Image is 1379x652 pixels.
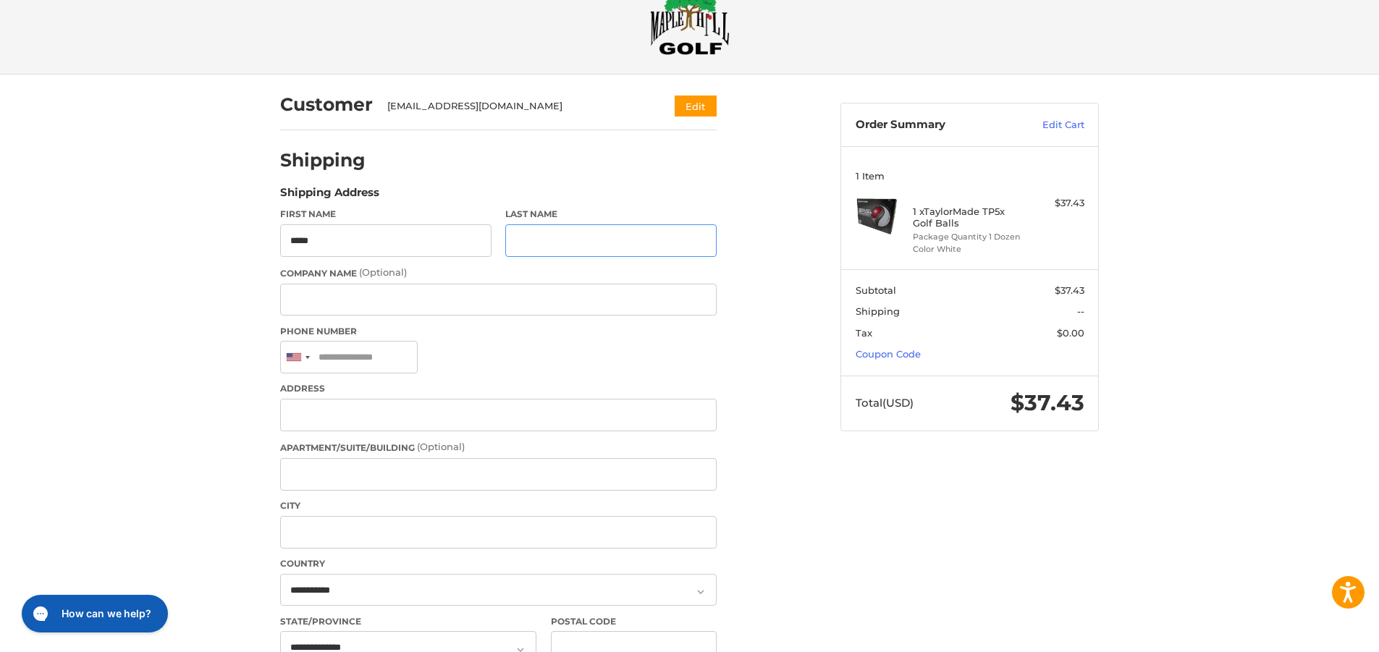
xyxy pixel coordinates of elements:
h3: 1 Item [856,170,1084,182]
span: $37.43 [1055,284,1084,296]
label: Last Name [505,208,717,221]
div: United States: +1 [281,342,314,373]
li: Color White [913,243,1024,255]
label: Postal Code [551,615,717,628]
span: $37.43 [1011,389,1084,416]
label: Address [280,382,717,395]
label: Phone Number [280,325,717,338]
label: Company Name [280,266,717,280]
button: Edit [675,96,717,117]
label: First Name [280,208,492,221]
h2: Customer [280,93,373,116]
label: Apartment/Suite/Building [280,440,717,454]
a: Edit Cart [1011,118,1084,132]
h3: Order Summary [856,118,1011,132]
div: [EMAIL_ADDRESS][DOMAIN_NAME] [387,99,647,114]
small: (Optional) [417,441,465,452]
span: Total (USD) [856,396,914,410]
legend: Shipping Address [280,185,379,208]
span: -- [1077,305,1084,317]
label: City [280,499,717,512]
label: State/Province [280,615,536,628]
span: Tax [856,327,872,339]
span: $0.00 [1057,327,1084,339]
label: Country [280,557,717,570]
h2: Shipping [280,149,366,172]
small: (Optional) [359,266,407,278]
iframe: Gorgias live chat messenger [14,590,172,638]
h4: 1 x TaylorMade TP5x Golf Balls [913,206,1024,229]
li: Package Quantity 1 Dozen [913,231,1024,243]
iframe: Google Customer Reviews [1260,613,1379,652]
a: Coupon Code [856,348,921,360]
span: Shipping [856,305,900,317]
span: Subtotal [856,284,896,296]
div: $37.43 [1027,196,1084,211]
